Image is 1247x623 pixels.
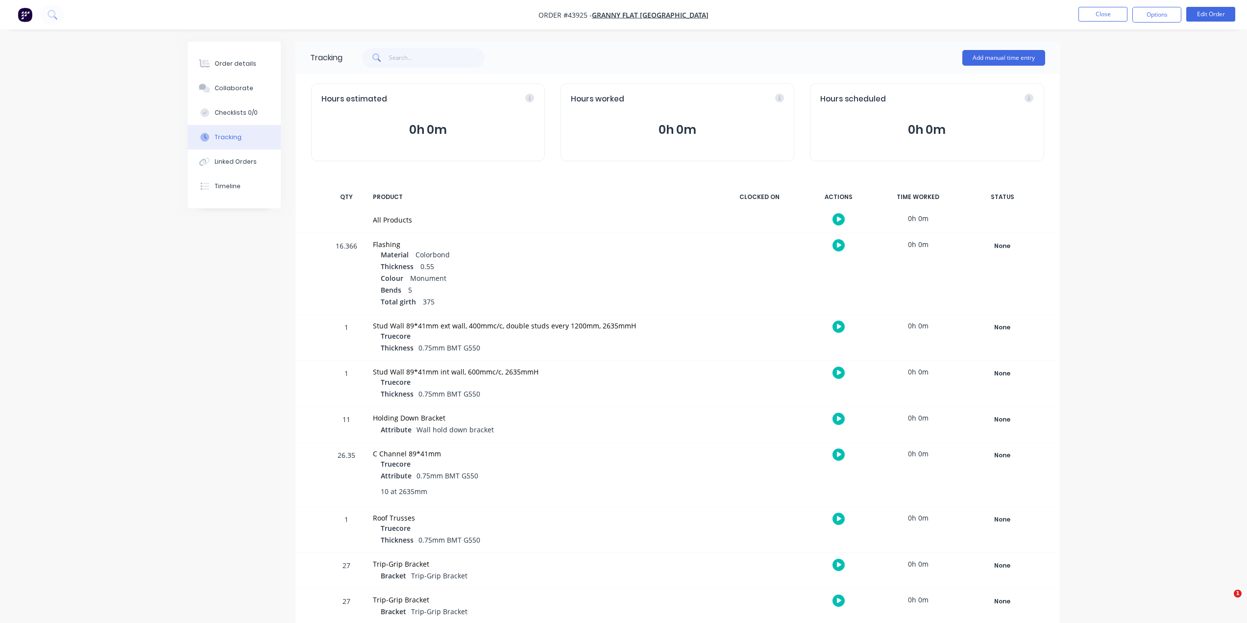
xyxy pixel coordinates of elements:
div: 0h 0m [881,207,955,229]
span: Colour [381,273,403,283]
button: 0h 0m [820,121,1033,139]
span: Bracket [381,606,406,617]
div: C Channel 89*41mm [373,449,711,459]
span: Bracket [381,571,406,581]
button: None [967,595,1038,608]
div: 16.366 [332,235,361,314]
div: 0h 0m [881,507,955,529]
button: 0h 0m [571,121,784,139]
div: PRODUCT [367,187,717,207]
div: 26.35 [332,444,361,506]
button: Options [1132,7,1181,23]
button: Edit Order [1186,7,1235,22]
button: None [967,367,1038,380]
span: Attribute [381,471,412,481]
div: CLOCKED ON [723,187,796,207]
div: QTY [332,187,361,207]
div: 1 [332,316,361,360]
button: Close [1078,7,1127,22]
div: Stud Wall 89*41mm int wall, 600mmc/c, 2635mmH [373,367,711,377]
span: Hours worked [571,94,624,105]
div: All Products [373,215,711,225]
iframe: Intercom live chat [1214,590,1237,613]
div: Order details [215,59,256,68]
div: None [967,449,1038,462]
div: None [967,513,1038,526]
div: 0h 0m [881,553,955,575]
div: 27 [332,554,361,588]
div: None [967,595,1038,608]
div: Roof Trusses [373,513,711,523]
button: 0h 0m [321,121,535,139]
a: Granny Flat [GEOGRAPHIC_DATA] [592,10,709,20]
span: Attribute [381,424,412,435]
span: Thickness [381,261,414,272]
button: None [967,413,1038,426]
button: Checklists 0/0 [188,100,281,125]
div: None [967,367,1038,380]
div: None [967,240,1038,252]
span: 0.75mm BMT G550 [418,389,480,399]
span: Thickness [381,535,414,545]
span: 10 at 2635mm [381,486,427,497]
button: Tracking [188,125,281,150]
div: 1 [332,362,361,406]
span: Order #43925 - [538,10,592,20]
div: STATUS [961,187,1044,207]
div: 0h 0m [881,233,955,255]
button: None [967,513,1038,526]
div: Trip-Grip Bracket [373,559,711,569]
div: TIME WORKED [881,187,955,207]
button: Add manual time entry [962,50,1045,66]
div: 0h 0m [881,361,955,383]
div: None [967,321,1038,334]
span: Truecore [381,523,411,533]
button: None [967,559,1038,573]
div: 0h 0m [881,443,955,465]
span: Thickness [381,343,414,353]
span: 0.75mm BMT G550 [418,535,480,545]
span: Trip-Grip Bracket [411,571,467,580]
span: 0.75mm BMT G550 [418,343,480,352]
span: Truecore [381,377,411,387]
div: Collaborate [215,84,253,93]
span: 0.75mm BMT G550 [416,471,478,480]
button: Collaborate [188,76,281,100]
div: Monument [381,273,711,285]
button: None [967,449,1038,462]
div: None [967,413,1038,426]
div: Stud Wall 89*41mm ext wall, 400mmc/c, double studs every 1200mm, 2635mmH [373,321,711,331]
div: None [967,559,1038,572]
div: 11 [332,408,361,442]
div: Colorbond [381,249,711,261]
div: 375 [381,297,711,308]
span: Truecore [381,459,411,469]
div: Linked Orders [215,157,257,166]
div: Timeline [215,182,241,191]
div: Tracking [215,133,242,142]
span: Hours scheduled [820,94,886,105]
span: Bends [381,285,401,295]
span: Thickness [381,389,414,399]
div: Holding Down Bracket [373,413,711,423]
div: 0h 0m [881,589,955,611]
span: Trip-Grip Bracket [411,607,467,616]
button: Linked Orders [188,150,281,174]
div: 0.55 [381,261,711,273]
div: ACTIONS [802,187,876,207]
button: None [967,321,1038,334]
div: Tracking [310,52,342,64]
div: 5 [381,285,711,297]
button: Order details [188,51,281,76]
input: Search... [389,48,485,68]
span: Wall hold down bracket [416,425,494,434]
span: Material [381,249,409,260]
div: Trip-Grip Bracket [373,595,711,605]
button: Timeline [188,174,281,199]
button: None [967,239,1038,253]
span: 1 [1234,590,1242,598]
div: 0h 0m [881,315,955,337]
div: Checklists 0/0 [215,108,258,117]
span: Truecore [381,331,411,341]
